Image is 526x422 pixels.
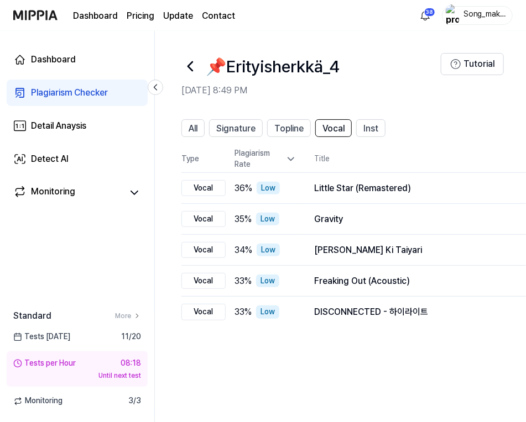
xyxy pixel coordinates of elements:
[13,309,51,323] span: Standard
[13,331,70,342] span: Tests [DATE]
[13,371,141,381] div: Until next test
[235,244,252,257] span: 34 %
[206,55,340,78] h1: 📌Erityisherkkä_4
[267,119,311,137] button: Topline
[235,182,252,195] span: 36 %
[356,119,386,137] button: Inst
[181,146,226,173] th: Type
[202,9,235,23] a: Contact
[73,9,118,23] a: Dashboard
[163,9,193,23] a: Update
[7,80,148,106] a: Plagiarism Checker
[257,244,280,257] div: Low
[181,242,226,259] div: Vocal
[115,312,141,321] a: More
[441,53,504,75] button: Tutorial
[256,305,279,319] div: Low
[235,305,252,319] span: 33 %
[209,119,263,137] button: Signature
[235,275,252,288] span: 33 %
[189,122,197,135] span: All
[121,358,141,369] div: 08:18
[181,180,226,197] div: Vocal
[462,9,506,21] div: Song_maker_44
[128,395,141,407] span: 3 / 3
[315,119,352,137] button: Vocal
[363,122,378,135] span: Inst
[13,185,123,201] a: Monitoring
[121,331,141,342] span: 11 / 20
[216,122,256,135] span: Signature
[7,146,148,172] a: Detect AI
[424,8,435,17] div: 38
[235,148,296,170] div: Plagiarism Rate
[181,273,226,289] div: Vocal
[419,9,432,22] img: 알림
[235,213,252,226] span: 35 %
[181,84,441,97] h2: [DATE] 8:49 PM
[7,113,148,139] a: Detail Anaysis
[416,7,434,24] button: 알림38
[274,122,304,135] span: Topline
[13,395,63,407] span: Monitoring
[446,4,459,27] img: profile
[256,275,279,288] div: Low
[181,211,226,228] div: Vocal
[7,46,148,73] a: Dashboard
[257,182,280,195] div: Low
[31,152,69,166] div: Detect AI
[127,9,154,23] button: Pricing
[13,358,76,369] div: Tests per Hour
[442,6,513,25] button: profileSong_maker_44
[31,53,76,66] div: Dashboard
[256,213,279,226] div: Low
[181,304,226,320] div: Vocal
[31,119,86,133] div: Detail Anaysis
[322,122,345,135] span: Vocal
[31,185,75,201] div: Monitoring
[181,119,205,137] button: All
[31,86,108,99] div: Plagiarism Checker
